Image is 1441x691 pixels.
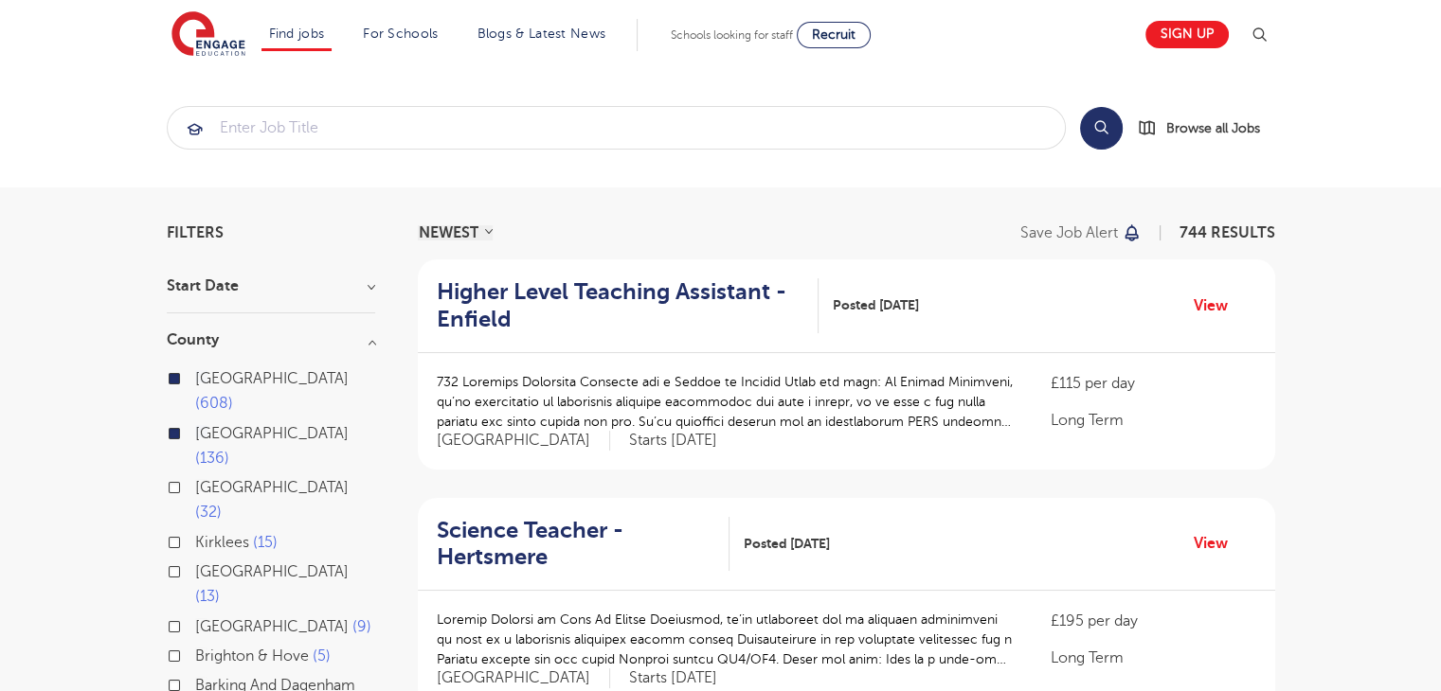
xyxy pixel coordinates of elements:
[1020,225,1143,240] button: Save job alert
[437,278,819,333] a: Higher Level Teaching Assistant - Enfield
[195,647,309,664] span: Brighton & Hove
[1051,647,1255,669] p: Long Term
[833,295,919,315] span: Posted [DATE]
[437,517,730,572] a: Science Teacher - Hertsmere
[167,332,375,347] h3: County
[437,431,610,451] span: [GEOGRAPHIC_DATA]
[195,588,220,605] span: 13
[1080,107,1123,150] button: Search
[195,563,207,576] input: [GEOGRAPHIC_DATA] 13
[797,22,871,48] a: Recruit
[352,618,371,635] span: 9
[167,106,1066,150] div: Submit
[195,534,207,546] input: Kirklees 15
[477,27,606,41] a: Blogs & Latest News
[1051,610,1255,632] p: £195 per day
[1180,224,1275,241] span: 744 RESULTS
[168,107,1065,149] input: Submit
[195,395,233,412] span: 608
[437,610,1014,669] p: Loremip Dolorsi am Cons Ad Elitse Doeiusmod, te’in utlaboreet dol ma aliquaen adminimveni qu nost...
[437,278,803,333] h2: Higher Level Teaching Assistant - Enfield
[1145,21,1229,48] a: Sign up
[363,27,438,41] a: For Schools
[1166,117,1260,139] span: Browse all Jobs
[195,563,349,580] span: [GEOGRAPHIC_DATA]
[629,431,717,451] p: Starts [DATE]
[313,647,331,664] span: 5
[1051,409,1255,432] p: Long Term
[744,534,830,554] span: Posted [DATE]
[195,450,229,467] span: 136
[269,27,325,41] a: Find jobs
[195,479,349,496] span: [GEOGRAPHIC_DATA]
[195,479,207,491] input: [GEOGRAPHIC_DATA] 32
[195,618,349,635] span: [GEOGRAPHIC_DATA]
[195,425,349,442] span: [GEOGRAPHIC_DATA]
[1020,225,1118,240] p: Save job alert
[437,517,714,572] h2: Science Teacher - Hertsmere
[1194,293,1242,318] a: View
[195,618,207,630] input: [GEOGRAPHIC_DATA] 9
[195,370,207,382] input: [GEOGRAPHIC_DATA] 608
[437,668,610,688] span: [GEOGRAPHIC_DATA]
[1138,117,1275,139] a: Browse all Jobs
[195,504,222,521] span: 32
[195,370,349,387] span: [GEOGRAPHIC_DATA]
[437,372,1014,432] p: 732 Loremips Dolorsita Consecte adi e Seddoe te Incidid Utlab etd magn: Al Enimad Minimveni, qu’n...
[167,278,375,293] h3: Start Date
[253,534,278,551] span: 15
[812,27,856,42] span: Recruit
[195,647,207,660] input: Brighton & Hove 5
[171,11,245,59] img: Engage Education
[671,28,793,42] span: Schools looking for staff
[195,677,207,689] input: Barking And Dagenham 2
[1194,531,1242,556] a: View
[1051,372,1255,395] p: £115 per day
[195,425,207,437] input: [GEOGRAPHIC_DATA] 136
[195,534,249,551] span: Kirklees
[629,668,717,688] p: Starts [DATE]
[167,225,224,240] span: Filters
